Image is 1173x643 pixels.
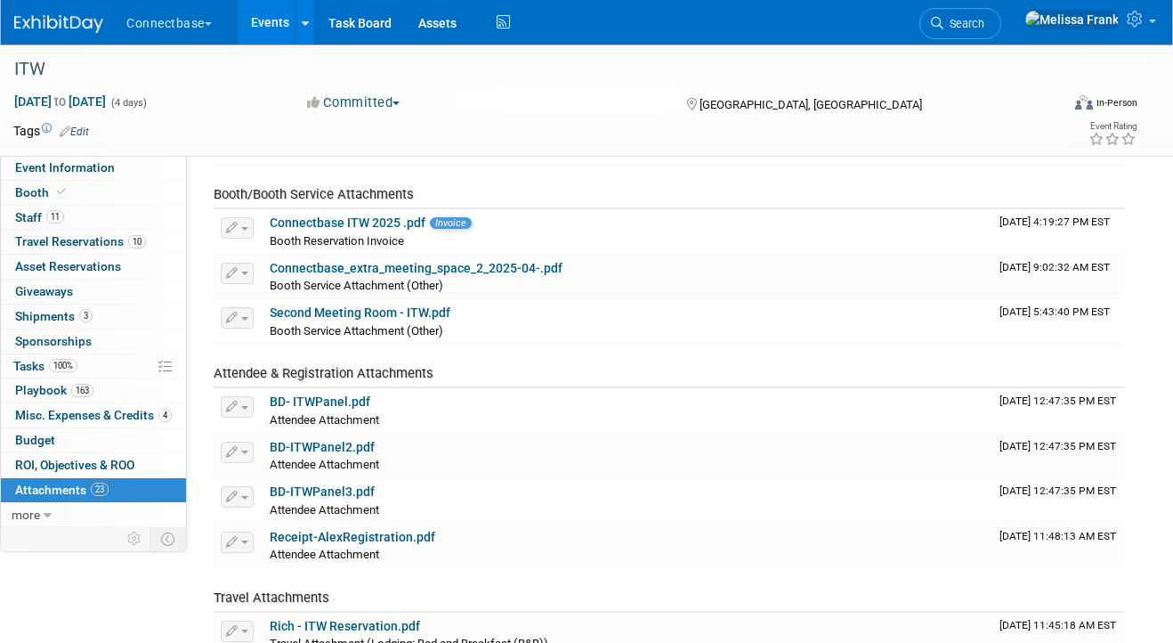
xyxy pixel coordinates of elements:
[270,619,420,633] a: Rich - ITW Reservation.pdf
[79,309,93,322] span: 3
[992,524,1124,568] td: Upload Timestamp
[700,98,922,111] span: [GEOGRAPHIC_DATA], [GEOGRAPHIC_DATA]
[1,181,186,205] a: Booth
[214,365,433,381] span: Attendee & Registration Attachments
[46,210,64,224] span: 11
[270,458,379,471] span: Attendee Attachment
[1,330,186,354] a: Sponsorships
[1,230,186,254] a: Travel Reservations10
[1,478,186,502] a: Attachments23
[270,413,379,427] span: Attendee Attachment
[52,94,69,109] span: to
[270,279,443,292] span: Booth Service Attachment (Other)
[214,590,329,606] span: Travel Attachments
[71,384,93,397] span: 163
[15,458,134,472] span: ROI, Objectives & ROO
[919,8,1001,39] a: Search
[270,145,320,159] span: Scheduler
[214,186,414,202] span: Booth/Booth Service Attachments
[270,503,379,517] span: Attendee Attachment
[270,216,425,230] a: Connectbase ITW 2025 .pdf
[158,409,172,422] span: 4
[992,478,1124,523] td: Upload Timestamp
[13,94,107,110] span: [DATE] [DATE]
[128,235,146,248] span: 10
[992,388,1124,433] td: Upload Timestamp
[992,299,1124,344] td: Upload Timestamp
[1088,122,1137,131] div: Event Rating
[15,234,146,248] span: Travel Reservations
[1024,10,1120,29] img: Melissa Frank
[1,206,186,230] a: Staff11
[15,408,172,422] span: Misc. Expenses & Credits
[91,483,109,496] span: 23
[49,359,77,372] span: 100%
[1075,95,1093,110] img: Format-Inperson.png
[999,619,1116,631] span: Upload Timestamp
[1,255,186,279] a: Asset Reservations
[270,440,375,454] a: BD-ITWPanel2.pdf
[430,217,472,229] span: Invoice
[15,160,115,175] span: Event Information
[60,126,89,138] a: Edit
[1,403,186,427] a: Misc. Expenses & Credits4
[15,383,93,397] span: Playbook
[992,255,1124,299] td: Upload Timestamp
[270,324,443,338] span: Booth Service Attachment (Other)
[119,527,150,550] td: Personalize Event Tab Strip
[270,548,379,561] span: Attendee Attachment
[270,261,562,275] a: Connectbase_extra_meeting_space_2_2025-04-.pdf
[15,334,92,348] span: Sponsorships
[8,53,1041,85] div: ITW
[15,483,109,497] span: Attachments
[943,17,984,30] span: Search
[1,156,186,180] a: Event Information
[270,530,435,544] a: Receipt-AlexRegistration.pdf
[109,97,147,109] span: (4 days)
[15,284,73,298] span: Giveaways
[15,210,64,224] span: Staff
[14,15,103,33] img: ExhibitDay
[1096,96,1137,110] div: In-Person
[12,508,40,522] span: more
[999,261,1110,273] span: Upload Timestamp
[15,433,55,447] span: Budget
[1,354,186,378] a: Tasks100%
[15,309,93,323] span: Shipments
[999,216,1110,228] span: Upload Timestamp
[15,259,121,273] span: Asset Reservations
[999,440,1116,452] span: Upload Timestamp
[999,395,1116,407] span: Upload Timestamp
[992,209,1124,254] td: Upload Timestamp
[1,503,186,527] a: more
[1,378,186,403] a: Playbook163
[1,428,186,452] a: Budget
[57,187,66,197] i: Booth reservation complete
[15,185,69,199] span: Booth
[270,234,404,248] span: Booth Reservation Invoice
[999,484,1116,497] span: Upload Timestamp
[992,434,1124,478] td: Upload Timestamp
[1,280,186,304] a: Giveaways
[301,94,407,112] button: Committed
[270,395,370,409] a: BD- ITWPanel.pdf
[150,527,187,550] td: Toggle Event Tabs
[13,359,77,373] span: Tasks
[13,122,89,140] td: Tags
[999,530,1116,542] span: Upload Timestamp
[1,305,186,329] a: Shipments3
[270,305,450,320] a: Second Meeting Room - ITW.pdf
[1,453,186,477] a: ROI, Objectives & ROO
[999,305,1110,318] span: Upload Timestamp
[973,93,1138,119] div: Event Format
[270,484,375,499] a: BD-ITWPanel3.pdf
